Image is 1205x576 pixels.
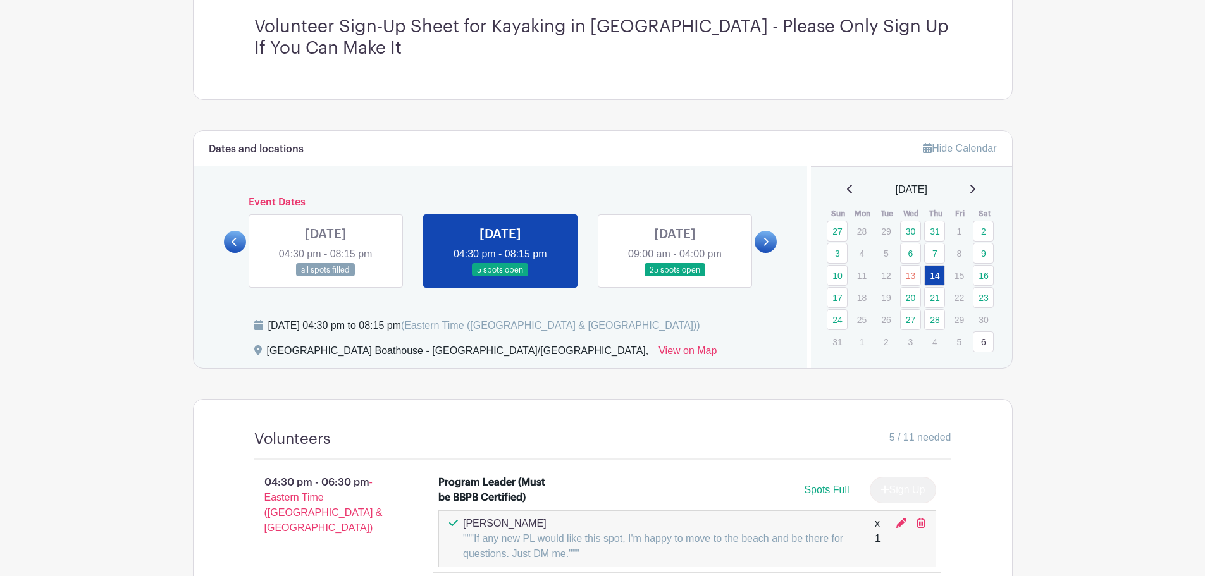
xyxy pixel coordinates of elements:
div: [GEOGRAPHIC_DATA] Boathouse - [GEOGRAPHIC_DATA]/[GEOGRAPHIC_DATA], [267,343,649,364]
th: Sun [826,207,851,220]
a: 3 [827,243,848,264]
th: Mon [851,207,875,220]
a: 17 [827,287,848,308]
a: 6 [900,243,921,264]
a: 23 [973,287,994,308]
p: 11 [851,266,872,285]
a: 30 [900,221,921,242]
a: 13 [900,265,921,286]
a: 24 [827,309,848,330]
p: 04:30 pm - 06:30 pm [234,470,419,541]
h6: Event Dates [246,197,755,209]
th: Tue [875,207,899,220]
th: Wed [899,207,924,220]
a: 6 [973,331,994,352]
h3: Volunteer Sign-Up Sheet for Kayaking in [GEOGRAPHIC_DATA] - Please Only Sign Up If You Can Make It [254,16,951,59]
div: Program Leader (Must be BBPB Certified) [438,475,548,505]
span: Spots Full [804,484,849,495]
p: 25 [851,310,872,329]
a: Hide Calendar [923,143,996,154]
a: 27 [827,221,848,242]
p: 1 [949,221,970,241]
th: Thu [924,207,948,220]
span: 5 / 11 needed [889,430,951,445]
h6: Dates and locations [209,144,304,156]
span: - Eastern Time ([GEOGRAPHIC_DATA] & [GEOGRAPHIC_DATA]) [264,477,383,533]
a: 20 [900,287,921,308]
a: 16 [973,265,994,286]
p: 29 [875,221,896,241]
p: 18 [851,288,872,307]
a: 9 [973,243,994,264]
p: 8 [949,243,970,263]
th: Fri [948,207,973,220]
p: 31 [827,332,848,352]
span: (Eastern Time ([GEOGRAPHIC_DATA] & [GEOGRAPHIC_DATA])) [401,320,700,331]
p: 15 [949,266,970,285]
p: 19 [875,288,896,307]
th: Sat [972,207,997,220]
p: 2 [875,332,896,352]
p: 4 [851,243,872,263]
span: [DATE] [896,182,927,197]
a: 31 [924,221,945,242]
p: 30 [973,310,994,329]
a: View on Map [658,343,717,364]
p: 5 [949,332,970,352]
a: 21 [924,287,945,308]
a: 7 [924,243,945,264]
h4: Volunteers [254,430,331,448]
p: 29 [949,310,970,329]
p: 3 [900,332,921,352]
p: 26 [875,310,896,329]
p: 1 [851,332,872,352]
a: 27 [900,309,921,330]
p: 4 [924,332,945,352]
a: 10 [827,265,848,286]
p: 12 [875,266,896,285]
p: [PERSON_NAME] [463,516,875,531]
a: 14 [924,265,945,286]
p: 5 [875,243,896,263]
div: [DATE] 04:30 pm to 08:15 pm [268,318,700,333]
p: """If any new PL would like this spot, I'm happy to move to the beach and be there for questions.... [463,531,875,561]
p: 22 [949,288,970,307]
p: 28 [851,221,872,241]
a: 2 [973,221,994,242]
a: 28 [924,309,945,330]
div: x 1 [875,516,886,561]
